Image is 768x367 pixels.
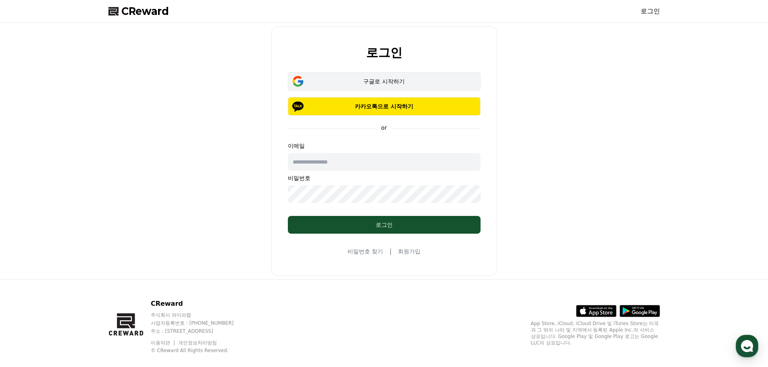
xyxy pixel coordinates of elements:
div: 로그인 [304,221,464,229]
span: CReward [121,5,169,18]
button: 로그인 [288,216,481,234]
p: 주소 : [STREET_ADDRESS] [151,328,249,334]
p: 카카오톡으로 시작하기 [300,102,469,110]
p: © CReward All Rights Reserved. [151,347,249,354]
p: CReward [151,299,249,309]
h2: 로그인 [366,46,402,59]
p: App Store, iCloud, iCloud Drive 및 iTunes Store는 미국과 그 밖의 나라 및 지역에서 등록된 Apple Inc.의 서비스 상표입니다. Goo... [531,320,660,346]
a: 개인정보처리방침 [178,340,217,346]
a: 대화 [53,255,104,276]
p: 사업자등록번호 : [PHONE_NUMBER] [151,320,249,326]
button: 카카오톡으로 시작하기 [288,97,481,116]
a: 홈 [2,255,53,276]
p: 이메일 [288,142,481,150]
a: 설정 [104,255,155,276]
p: or [376,124,391,132]
p: 주식회사 와이피랩 [151,312,249,318]
a: 회원가입 [398,247,420,255]
span: | [389,247,391,256]
span: 홈 [25,267,30,274]
span: 대화 [74,268,83,274]
a: 이용약관 [151,340,176,346]
span: 설정 [125,267,134,274]
a: 비밀번호 찾기 [348,247,383,255]
button: 구글로 시작하기 [288,72,481,91]
a: 로그인 [641,6,660,16]
p: 비밀번호 [288,174,481,182]
div: 구글로 시작하기 [300,77,469,85]
a: CReward [108,5,169,18]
